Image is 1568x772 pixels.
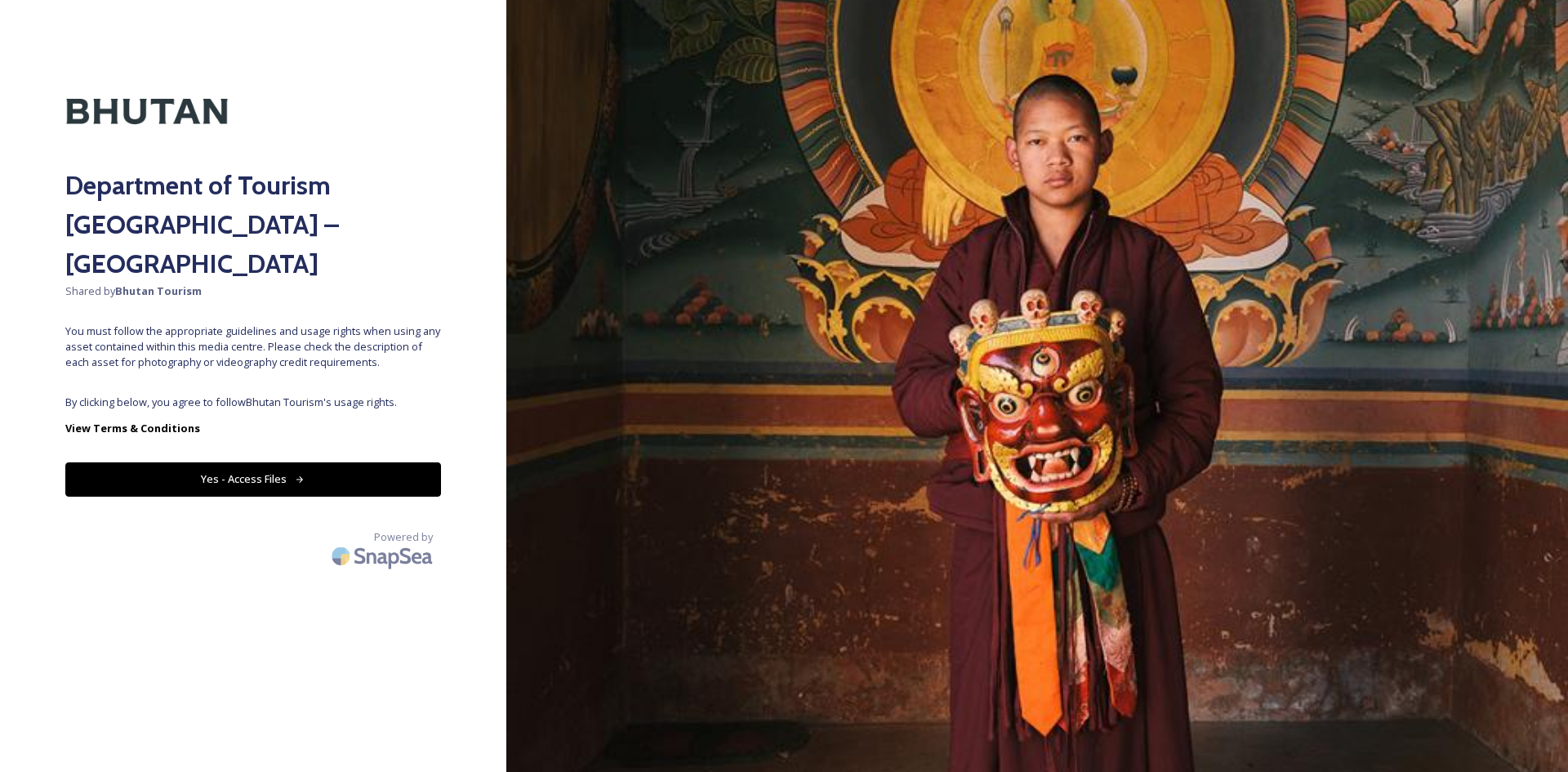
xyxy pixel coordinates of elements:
span: By clicking below, you agree to follow Bhutan Tourism 's usage rights. [65,395,441,410]
span: Shared by [65,283,441,299]
span: You must follow the appropriate guidelines and usage rights when using any asset contained within... [65,324,441,371]
strong: Bhutan Tourism [115,283,202,298]
span: Powered by [374,529,433,545]
button: Yes - Access Files [65,462,441,496]
strong: View Terms & Conditions [65,421,200,435]
img: SnapSea Logo [327,537,441,575]
h2: Department of Tourism [GEOGRAPHIC_DATA] – [GEOGRAPHIC_DATA] [65,166,441,283]
img: Kingdom-of-Bhutan-Logo.png [65,65,229,158]
a: View Terms & Conditions [65,418,441,438]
